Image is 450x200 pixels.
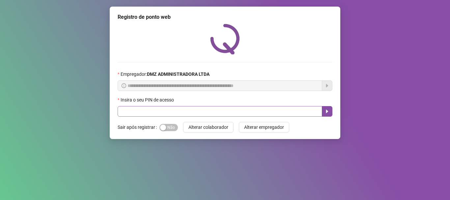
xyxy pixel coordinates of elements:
span: Alterar colaborador [188,124,228,131]
span: Alterar empregador [244,124,284,131]
label: Insira o seu PIN de acesso [118,96,178,103]
button: Alterar empregador [239,122,289,132]
span: caret-right [324,109,330,114]
button: Alterar colaborador [183,122,234,132]
strong: DMZ ADMINISTRADORA LTDA [147,71,210,77]
img: QRPoint [210,24,240,54]
div: Registro de ponto web [118,13,332,21]
span: info-circle [122,83,126,88]
span: Empregador : [121,71,210,78]
label: Sair após registrar [118,122,159,132]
